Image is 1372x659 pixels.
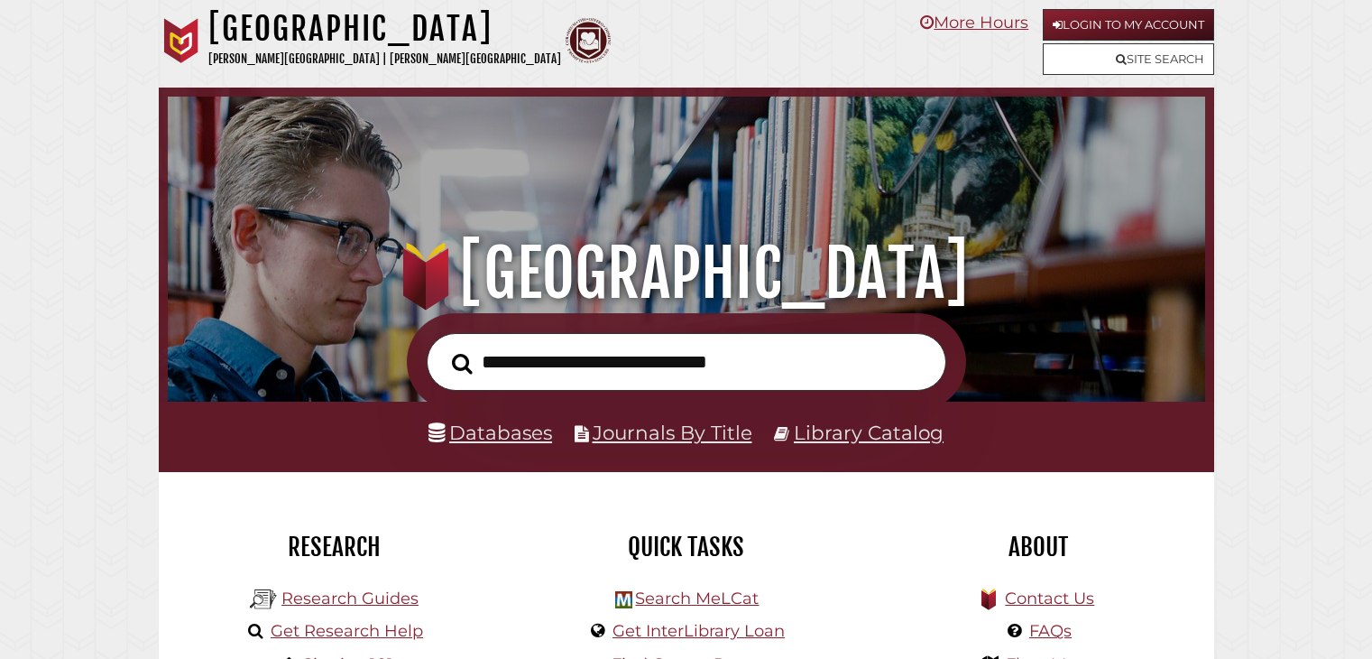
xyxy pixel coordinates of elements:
[1043,43,1214,75] a: Site Search
[271,621,423,641] a: Get Research Help
[1005,589,1094,608] a: Contact Us
[524,532,849,562] h2: Quick Tasks
[635,589,759,608] a: Search MeLCat
[208,9,561,49] h1: [GEOGRAPHIC_DATA]
[1043,9,1214,41] a: Login to My Account
[566,18,611,63] img: Calvin Theological Seminary
[281,589,419,608] a: Research Guides
[428,421,552,444] a: Databases
[159,18,204,63] img: Calvin University
[876,532,1201,562] h2: About
[612,621,785,641] a: Get InterLibrary Loan
[250,586,277,613] img: Hekman Library Logo
[452,352,473,374] i: Search
[172,532,497,562] h2: Research
[208,49,561,70] p: [PERSON_NAME][GEOGRAPHIC_DATA] | [PERSON_NAME][GEOGRAPHIC_DATA]
[188,234,1183,313] h1: [GEOGRAPHIC_DATA]
[615,591,632,608] img: Hekman Library Logo
[593,421,752,444] a: Journals By Title
[443,348,482,379] button: Search
[794,421,944,444] a: Library Catalog
[920,13,1028,32] a: More Hours
[1029,621,1072,641] a: FAQs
